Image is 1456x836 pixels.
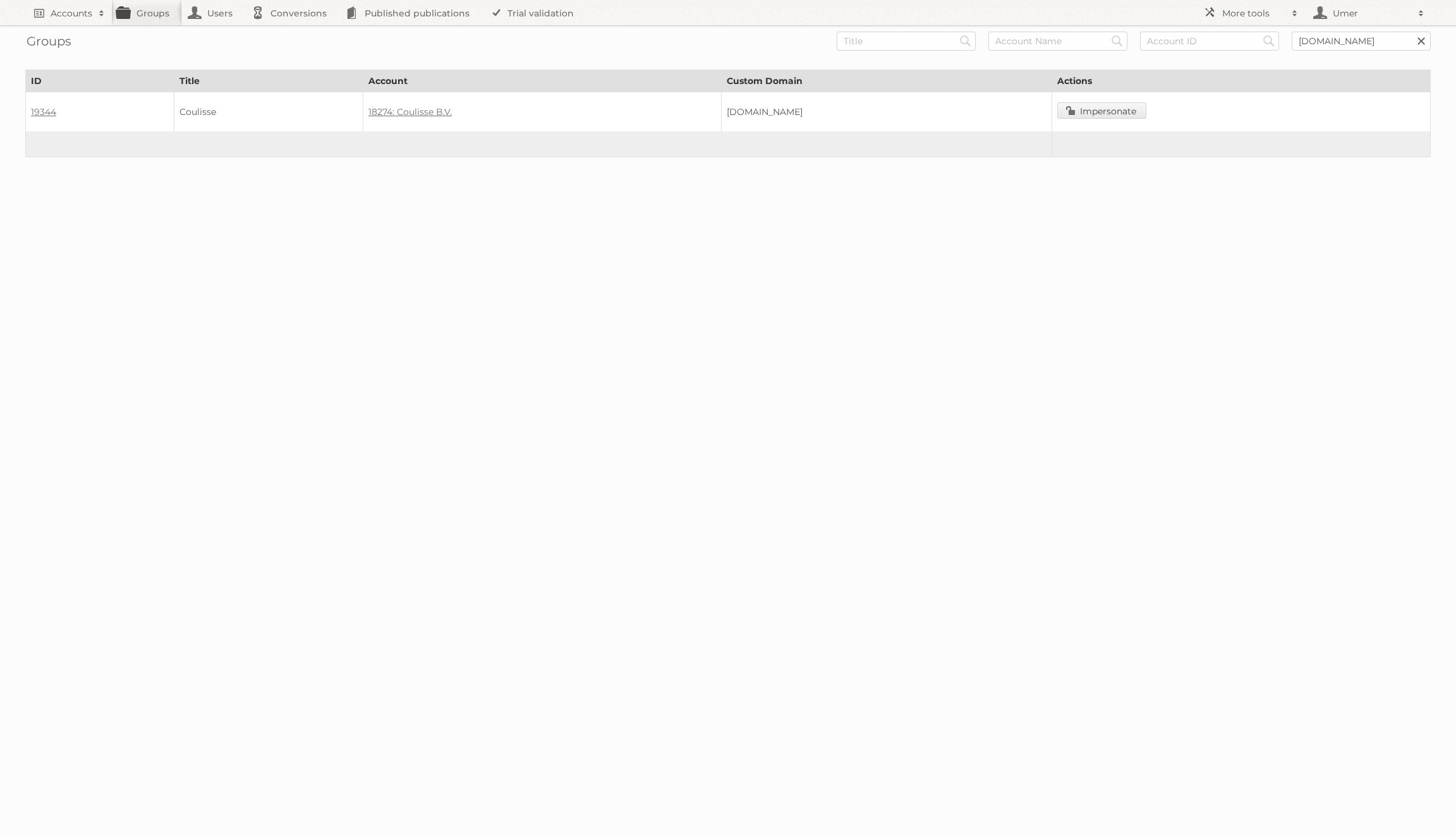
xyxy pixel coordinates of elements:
[174,70,363,92] th: Title
[1292,32,1431,51] input: Custom Domain
[721,92,1052,132] td: [DOMAIN_NAME]
[1052,70,1430,92] th: Actions
[1330,7,1412,20] h2: Umer
[1140,32,1279,51] input: Account ID
[26,70,174,92] th: ID
[1222,7,1285,20] h2: More tools
[837,32,976,51] input: Title
[31,106,56,118] a: 19344
[1108,32,1127,51] input: Search
[721,70,1052,92] th: Custom Domain
[174,92,363,132] td: Coulisse
[363,70,722,92] th: Account
[1259,32,1278,51] input: Search
[1057,102,1146,119] a: Impersonate
[368,106,452,118] a: 18274: Coulisse B.V.
[51,7,92,20] h2: Accounts
[988,32,1127,51] input: Account Name
[956,32,975,51] input: Search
